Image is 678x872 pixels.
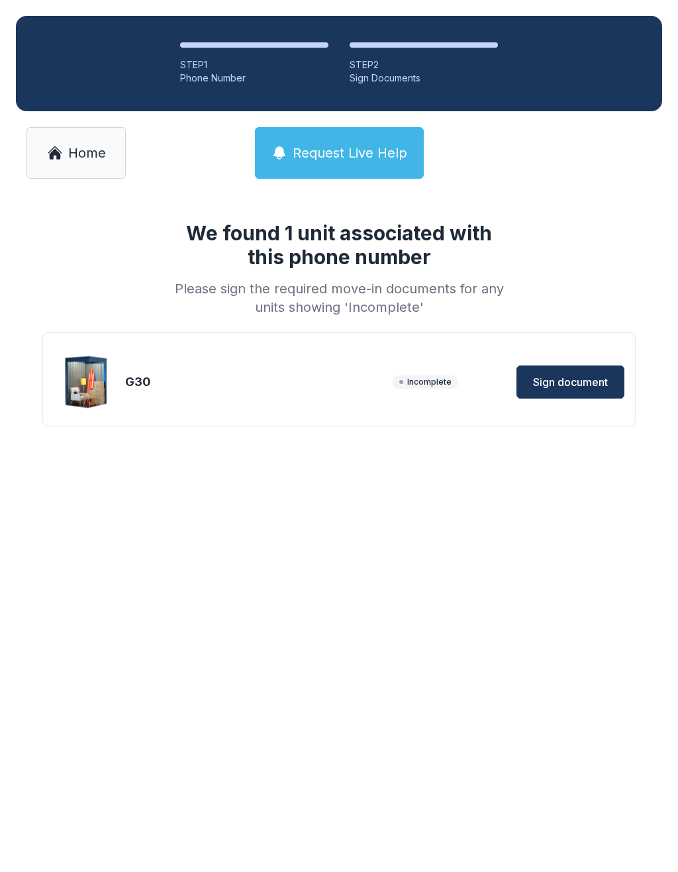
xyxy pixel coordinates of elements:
[180,72,328,85] div: Phone Number
[393,375,458,389] span: Incomplete
[350,58,498,72] div: STEP 2
[533,374,608,390] span: Sign document
[125,373,387,391] div: G30
[180,58,328,72] div: STEP 1
[293,144,407,162] span: Request Live Help
[169,279,508,316] div: Please sign the required move-in documents for any units showing 'Incomplete'
[68,144,106,162] span: Home
[169,221,508,269] h1: We found 1 unit associated with this phone number
[350,72,498,85] div: Sign Documents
